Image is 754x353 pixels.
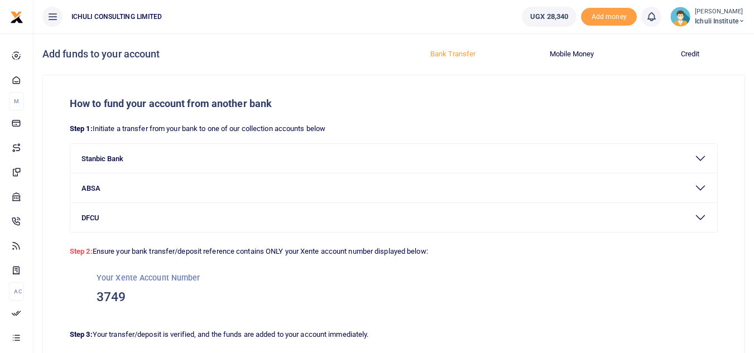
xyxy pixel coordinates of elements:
button: Mobile Money [519,45,625,63]
img: logo-small [10,11,23,24]
a: logo-small logo-large logo-large [10,12,23,21]
span: Add money [581,8,637,26]
a: Add money [581,12,637,20]
small: [PERSON_NAME] [695,7,745,17]
strong: Step 2: [70,247,93,255]
p: Initiate a transfer from your bank to one of our collection accounts below [70,123,718,135]
li: M [9,92,24,110]
button: Credit [638,45,743,63]
li: Ac [9,282,24,301]
p: Ensure your bank transfer/deposit reference contains ONLY your Xente account number displayed below: [70,241,718,258]
h4: Add funds to your account [42,48,390,60]
button: Stanbic Bank [70,144,717,173]
span: ICHULI CONSULTING LIMITED [67,12,167,22]
span: Ichuli Institute [695,16,745,26]
span: UGX 28,340 [530,11,568,22]
p: Your transfer/deposit is verified, and the funds are added to your account immediately. [70,329,718,341]
img: profile-user [670,7,690,27]
button: Bank Transfer [401,45,506,63]
button: DFCU [70,203,717,232]
h3: 3749 [97,289,691,306]
a: profile-user [PERSON_NAME] Ichuli Institute [670,7,745,27]
li: Wallet ballance [517,7,581,27]
strong: Step 3: [70,330,93,339]
li: Toup your wallet [581,8,637,26]
a: UGX 28,340 [522,7,577,27]
button: ABSA [70,173,717,202]
h5: How to fund your account from another bank [70,98,718,110]
small: Your Xente Account Number [97,273,200,282]
strong: Step 1: [70,124,93,133]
